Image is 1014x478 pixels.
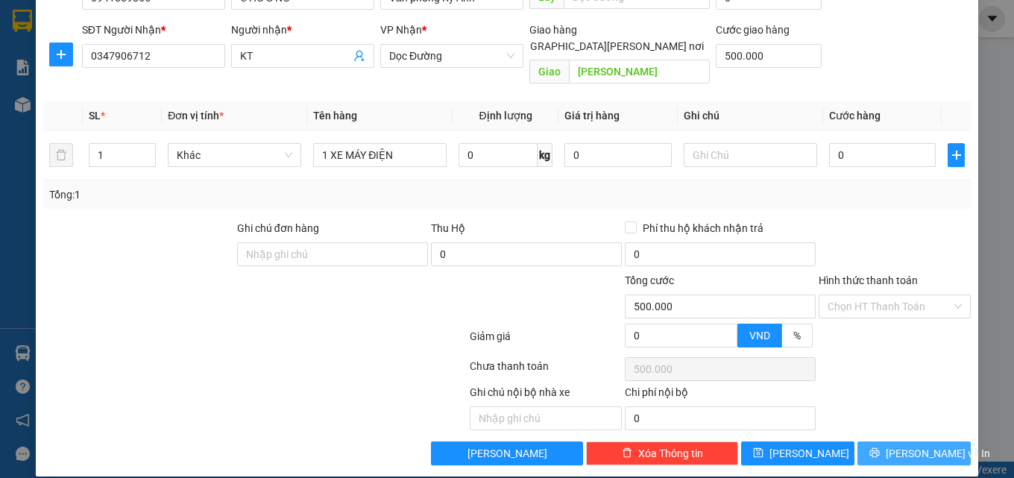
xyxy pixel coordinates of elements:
div: Người nhận [231,22,374,38]
span: SL [89,110,101,122]
span: printer [869,447,880,459]
div: Chưa thanh toán [468,358,623,384]
div: Chi phí nội bộ [625,384,816,406]
th: Ghi chú [678,101,823,130]
label: Hình thức thanh toán [819,274,918,286]
span: [GEOGRAPHIC_DATA][PERSON_NAME] nơi [500,38,710,54]
span: VND [749,330,770,342]
div: Gửi: Văn phòng Kỳ Anh [11,87,123,119]
span: user-add [353,50,365,62]
span: Giá trị hàng [564,110,620,122]
span: Cước hàng [829,110,881,122]
input: Dọc đường [569,60,710,84]
button: printer[PERSON_NAME] và In [857,441,971,465]
span: Định lượng [479,110,532,122]
div: Nhận: Bến Xe Nước Ngầm [130,87,242,119]
input: Cước giao hàng [716,44,822,68]
input: Ghi Chú [684,143,817,167]
div: Giảm giá [468,328,623,354]
div: Tổng: 1 [49,186,393,203]
span: Tên hàng [313,110,357,122]
span: Tổng cước [625,274,674,286]
label: Cước giao hàng [716,24,790,36]
span: plus [50,48,72,60]
span: [PERSON_NAME] [467,445,547,462]
button: deleteXóa Thông tin [586,441,738,465]
span: VP Nhận [380,24,422,36]
input: VD: Bàn, Ghế [313,143,447,167]
label: Ghi chú đơn hàng [237,222,319,234]
span: Đơn vị tính [168,110,224,122]
button: save[PERSON_NAME] [741,441,854,465]
span: Khác [177,144,292,166]
span: Giao [529,60,569,84]
button: [PERSON_NAME] [431,441,583,465]
span: [PERSON_NAME] [769,445,849,462]
span: % [793,330,801,342]
div: SĐT Người Nhận [82,22,225,38]
span: save [753,447,763,459]
button: delete [49,143,73,167]
span: Thu Hộ [431,222,465,234]
span: plus [948,149,964,161]
div: Ghi chú nội bộ nhà xe [470,384,622,406]
span: Dọc Đường [389,45,514,67]
button: plus [948,143,965,167]
span: Xóa Thông tin [638,445,703,462]
input: Nhập ghi chú [470,406,622,430]
span: Giao hàng [529,24,577,36]
span: [PERSON_NAME] và In [886,445,990,462]
input: Ghi chú đơn hàng [237,242,428,266]
span: delete [622,447,632,459]
span: kg [538,143,552,167]
text: VPKA1410250170 [67,63,186,79]
input: 0 [564,143,672,167]
button: plus [49,43,73,66]
span: Phí thu hộ khách nhận trả [637,220,769,236]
